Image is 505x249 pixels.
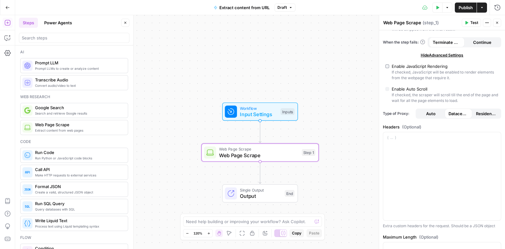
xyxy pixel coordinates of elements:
[31,8,43,14] p: Active
[35,149,123,156] span: Run Code
[35,77,123,83] span: Transcribe Audio
[35,122,123,128] span: Web Page Scrape
[35,183,123,190] span: Format JSON
[10,187,61,191] div: [PERSON_NAME] • 7m ago
[35,200,123,207] span: Run SQL Query
[281,108,294,115] div: Inputs
[309,230,319,236] span: Paste
[201,144,319,162] div: Web Page ScrapeWeb Page ScrapeStep 1
[433,39,461,45] span: Terminate Workflow
[5,154,104,186] div: Is this workflow on your Adzz account? I see that workspace has an enterprise subscription so you...
[23,90,121,122] div: It seems to be gpt 4.1 nano and gpt 5 mini. Is there no option to edit anything in the workflows ...
[383,20,421,26] textarea: Web Page Scrape
[392,69,499,81] div: If checked, JavaScript will be enabled to render elements from the webpage that require it.
[392,86,427,92] div: Enable Auto Scroll
[35,190,123,195] span: Create a valid, structured JSON object
[240,105,277,111] span: Workflow
[383,39,425,45] a: When the step fails:
[292,230,301,236] span: Copy
[383,124,501,130] label: Headers
[20,94,128,100] div: Web research
[31,3,72,8] h1: [PERSON_NAME]
[240,110,277,118] span: Input Settings
[5,90,121,127] div: Annie says…
[10,131,98,149] div: If its a power agent you could fork the power agent if its forkable and make the changes you need!
[285,190,294,197] div: End
[449,110,469,117] span: Datacenter
[35,173,123,178] span: Make HTTP requests to external services
[383,234,501,240] label: Maximum Length
[383,223,501,229] div: Extra custom headers for the request. Should be a JSON object
[402,124,421,130] span: (Optional)
[275,3,295,12] button: Draft
[392,63,448,69] div: Enable JavaScript Rendering
[383,111,413,116] span: Type of Proxy:
[470,20,478,26] span: Test
[193,231,202,236] span: 120%
[476,110,496,117] span: Residential
[5,63,121,90] div: Annie says…
[5,193,121,204] textarea: Message…
[28,67,116,85] div: It is your template Refresh Existing Content, workflow SERP Competition Refresh Suggestions
[20,139,128,145] div: Code
[35,66,123,71] span: Prompt LLMs to create or analyze content
[5,26,104,58] div: Just to make sure we're referring to the same power agent, would you mind sharing the URL for the...
[302,149,315,156] div: Step 1
[277,5,287,10] span: Draft
[259,162,261,184] g: Edge from step_1 to end
[4,3,16,15] button: go back
[5,26,121,63] div: Manuel says…
[20,49,128,55] div: Ai
[289,229,304,237] button: Copy
[35,60,123,66] span: Prompt LLM
[473,39,491,45] span: Continue
[5,127,121,154] div: Manuel says…
[35,156,123,161] span: Run Python or JavaScript code blocks
[306,229,322,237] button: Paste
[5,5,104,25] div: Hey there, thanks for reaching out. Happy to help on this.Add reaction
[35,128,123,133] span: Extract content from web pages
[5,154,121,197] div: Manuel says…
[462,19,481,27] button: Test
[259,121,261,143] g: Edge from start to step_1
[23,63,121,89] div: It is your template Refresh Existing Content, workflow SERP Competition Refresh Suggestions
[419,234,438,240] span: (Optional)
[385,64,389,68] input: Enable JavaScript RenderingIf checked, JavaScript will be enabled to render elements from the web...
[35,111,123,116] span: Search and retrieve Google results
[40,18,76,28] button: Power Agents
[455,3,477,13] button: Publish
[426,110,436,117] span: Auto
[201,184,319,203] div: Single OutputOutputEnd
[35,83,123,88] span: Convert audio/video to text
[219,151,299,159] span: Web Page Scrape
[421,52,463,58] span: Hide Advanced Settings
[459,4,473,11] span: Publish
[210,3,273,13] button: Extract content from URL
[472,109,500,119] button: Residential
[5,127,104,153] div: If its a power agent you could fork the power agent if its forkable and make the changes you need...
[35,217,123,224] span: Write Liquid Text
[30,207,35,212] button: Gif picker
[219,4,270,11] span: Extract content from URL
[385,87,389,91] input: Enable Auto ScrollIf checked, the scraper will scroll till the end of the page and wait for all t...
[10,157,98,182] div: Is this workflow on your Adzz account? I see that workspace has an enterprise subscription so you...
[465,37,500,47] button: Continue
[19,18,38,28] button: Steps
[35,207,123,212] span: Query databases with SQL
[111,3,122,14] div: Close
[22,35,127,41] input: Search steps
[240,187,282,193] span: Single Output
[35,166,123,173] span: Call API
[10,29,98,54] div: Just to make sure we're referring to the same power agent, would you mind sharing the URL for the...
[108,204,118,214] button: Send a message…
[423,20,439,26] span: ( step_1 )
[20,207,25,212] button: Emoji picker
[392,92,499,104] div: If checked, the scraper will scroll till the end of the page and wait for all the page elements t...
[99,3,111,15] button: Home
[240,192,282,200] span: Output
[20,235,128,240] div: Flow
[35,104,123,111] span: Google Search
[417,109,445,119] button: Auto
[28,93,116,118] div: It seems to be gpt 4.1 nano and gpt 5 mini. Is there no option to edit anything in the workflows ...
